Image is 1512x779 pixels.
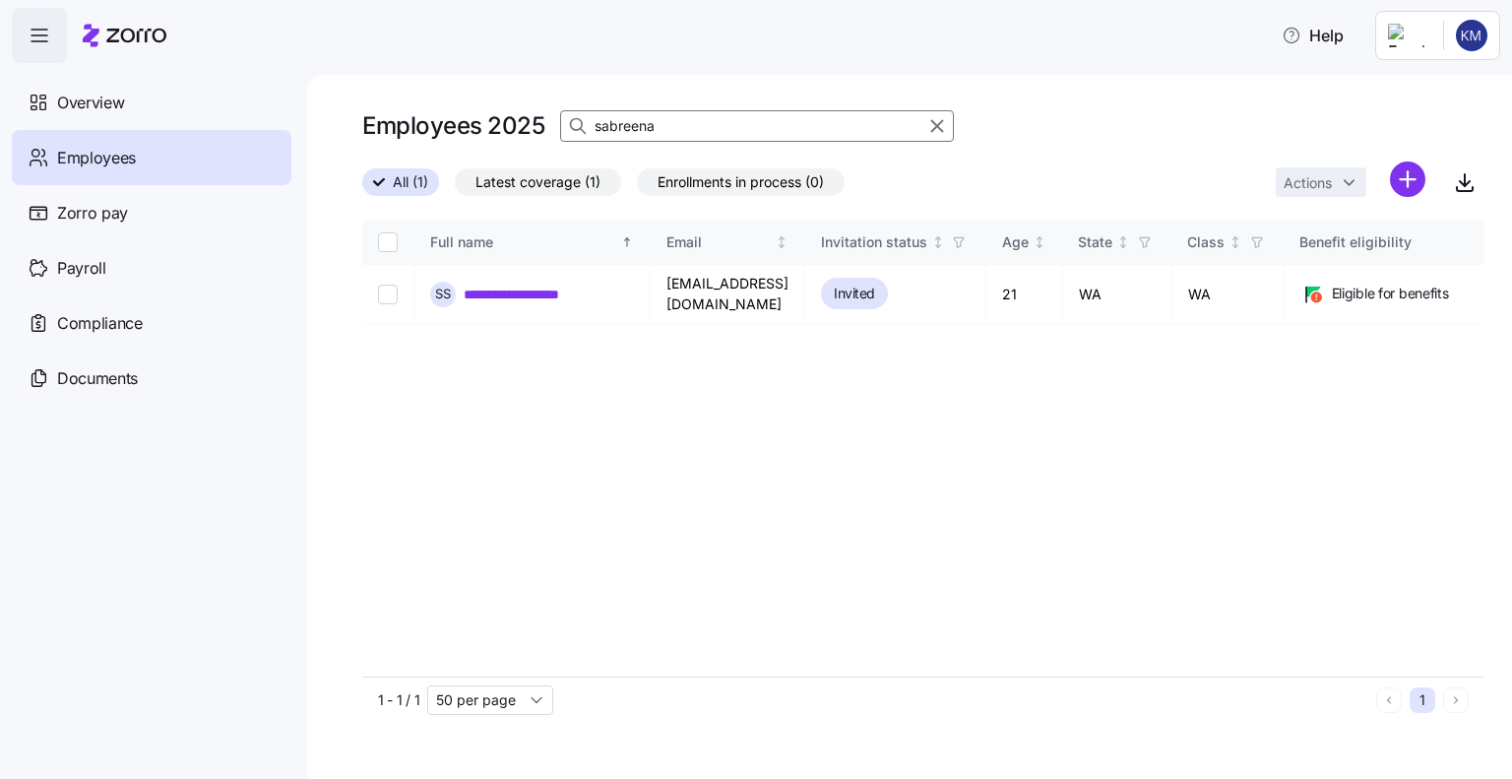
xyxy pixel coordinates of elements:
div: Email [666,231,772,253]
a: Overview [12,75,291,130]
input: Select all records [378,232,398,252]
span: Invited [834,282,875,305]
a: Documents [12,351,291,406]
button: Help [1266,16,1359,55]
th: AgeNot sorted [986,220,1063,265]
span: S S [435,288,451,300]
a: Compliance [12,295,291,351]
button: Previous page [1376,687,1402,713]
td: WA [1063,265,1172,324]
td: 21 [986,265,1063,324]
span: Eligible for benefits [1332,284,1449,303]
h1: Employees 2025 [362,110,544,141]
th: Full nameSorted ascending [414,220,651,265]
th: Invitation statusNot sorted [805,220,986,265]
div: Full name [430,231,617,253]
span: Enrollments in process (0) [658,169,824,195]
button: Actions [1276,167,1366,197]
span: Help [1282,24,1344,47]
th: StateNot sorted [1063,220,1172,265]
input: Select record 1 [378,284,398,303]
span: 1 - 1 / 1 [378,690,419,710]
a: Employees [12,130,291,185]
input: Search Employees [560,110,954,142]
span: Employees [57,146,136,170]
svg: add icon [1390,162,1425,197]
th: EmailNot sorted [651,220,805,265]
div: Not sorted [1033,235,1046,249]
div: State [1079,231,1113,253]
div: Sorted ascending [620,235,634,249]
button: 1 [1410,687,1435,713]
div: Not sorted [931,235,945,249]
div: Not sorted [1116,235,1130,249]
span: Compliance [57,311,143,336]
span: Zorro pay [57,201,128,226]
span: All (1) [393,169,428,195]
th: ClassNot sorted [1172,220,1285,265]
div: Not sorted [775,235,788,249]
button: Next page [1443,687,1469,713]
span: Documents [57,366,138,391]
td: [EMAIL_ADDRESS][DOMAIN_NAME] [651,265,805,324]
img: 44b41f1a780d076a4ae4ca23ad64d4f0 [1456,20,1487,51]
div: Invitation status [821,231,927,253]
img: Employer logo [1388,24,1427,47]
div: Class [1188,231,1226,253]
span: Actions [1284,176,1332,190]
a: Payroll [12,240,291,295]
a: Zorro pay [12,185,291,240]
div: Not sorted [1228,235,1242,249]
td: WA [1172,265,1285,324]
span: Payroll [57,256,106,281]
span: Overview [57,91,124,115]
span: Latest coverage (1) [475,169,600,195]
div: Age [1002,231,1029,253]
